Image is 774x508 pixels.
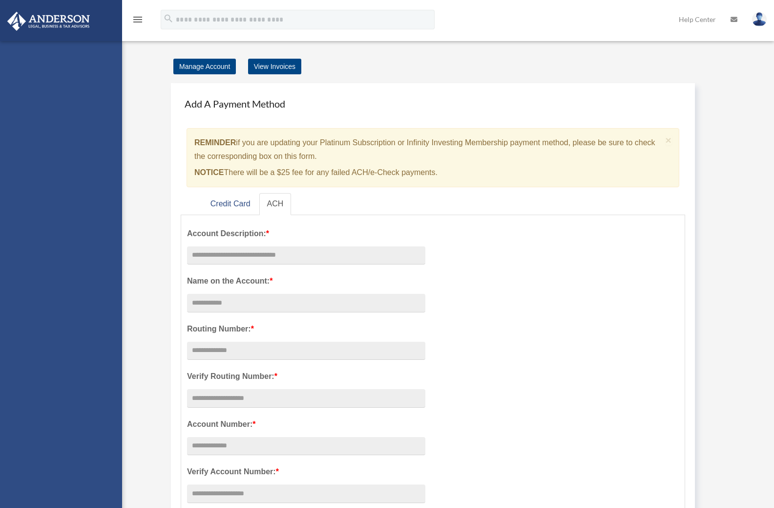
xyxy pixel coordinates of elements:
img: User Pic [752,12,767,26]
a: menu [132,17,144,25]
i: menu [132,14,144,25]
label: Routing Number: [187,322,425,336]
p: There will be a $25 fee for any failed ACH/e-Check payments. [194,166,662,179]
label: Verify Routing Number: [187,370,425,383]
strong: NOTICE [194,168,224,177]
a: Credit Card [203,193,258,215]
strong: REMINDER [194,138,236,147]
span: × [666,134,672,146]
label: Verify Account Number: [187,465,425,479]
i: search [163,13,174,24]
img: Anderson Advisors Platinum Portal [4,12,93,31]
label: Name on the Account: [187,274,425,288]
h4: Add A Payment Method [181,93,685,114]
a: Manage Account [173,59,236,74]
button: Close [666,135,672,145]
label: Account Number: [187,418,425,431]
a: View Invoices [248,59,301,74]
label: Account Description: [187,227,425,241]
a: ACH [259,193,292,215]
div: if you are updating your Platinum Subscription or Infinity Investing Membership payment method, p... [187,128,679,187]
